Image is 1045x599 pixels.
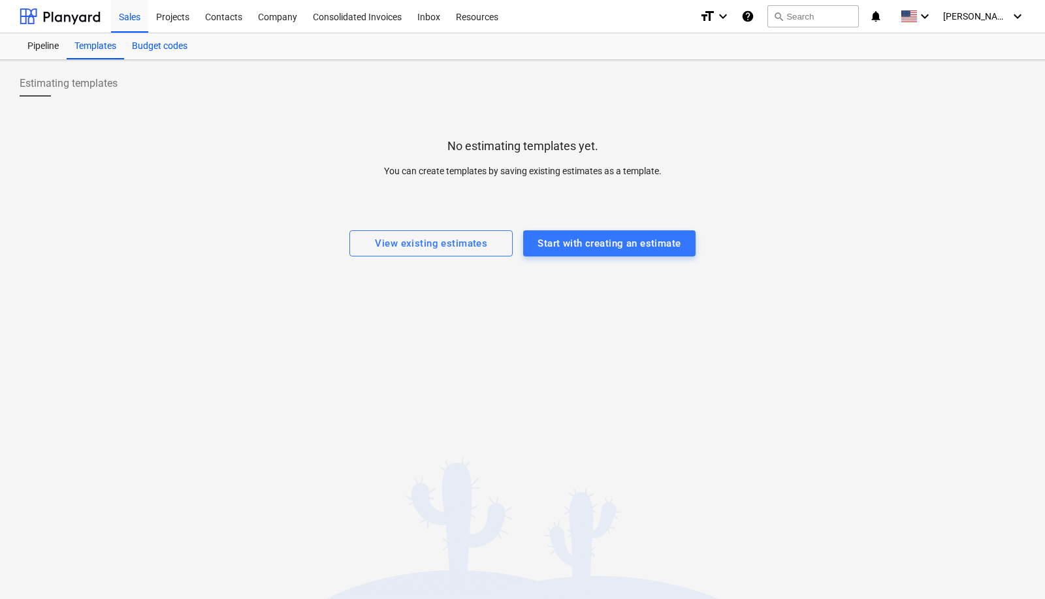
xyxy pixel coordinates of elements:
div: Chatwidget [980,536,1045,599]
span: [PERSON_NAME] [943,11,1008,22]
i: notifications [869,8,882,24]
p: You can create templates by saving existing estimates as a template. [271,164,774,178]
iframe: Chat Widget [980,536,1045,599]
button: View existing estimates [349,230,513,256]
span: Estimating templates [20,76,118,91]
a: Budget codes [124,33,195,59]
div: Start with creating an estimate [538,235,681,252]
p: No estimating templates yet. [447,138,598,154]
i: format_size [699,8,715,24]
i: keyboard_arrow_down [1010,8,1025,24]
i: keyboard_arrow_down [715,8,731,24]
span: search [773,11,784,22]
a: Templates [67,33,124,59]
a: Pipeline [20,33,67,59]
i: keyboard_arrow_down [917,8,933,24]
div: View existing estimates [375,235,487,252]
i: Knowledge base [741,8,754,24]
button: Start with creating an estimate [523,230,695,256]
button: Search [767,5,859,27]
